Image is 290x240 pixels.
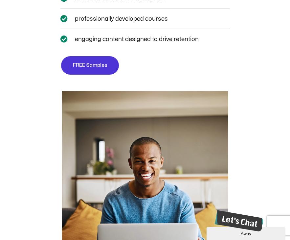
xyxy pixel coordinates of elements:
a: FREE Samples [60,56,120,75]
iframe: chat widget [207,226,287,240]
iframe: chat widget [212,207,263,234]
span: professionally developed courses [73,14,168,23]
span: FREE Samples [73,61,107,69]
span: engaging content designed to drive retention [73,35,199,44]
img: Chat attention grabber [3,3,54,24]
